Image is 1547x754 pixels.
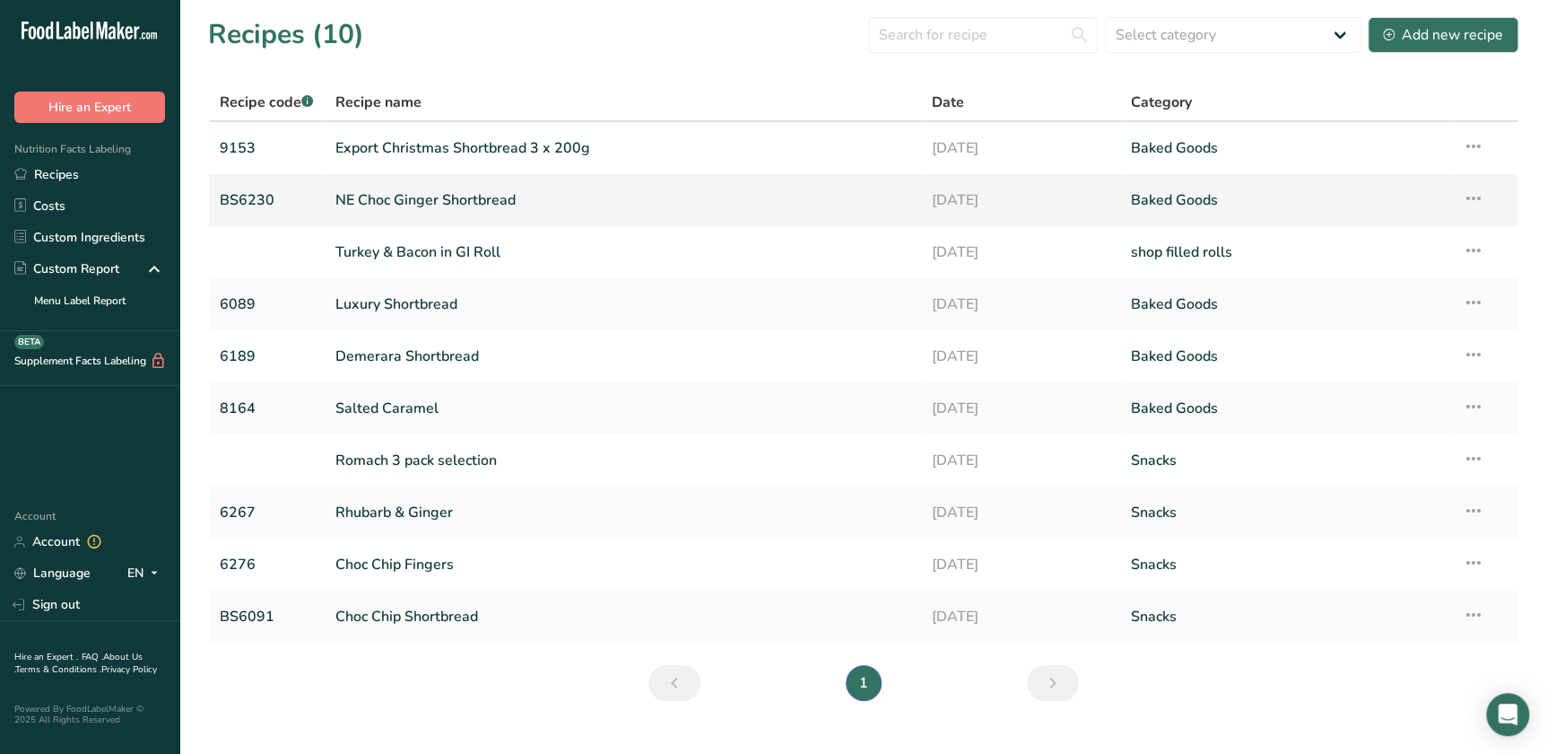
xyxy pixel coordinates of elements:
a: Terms & Conditions . [15,663,101,676]
a: 8164 [220,390,314,427]
span: Category [1131,92,1192,113]
a: BS6230 [220,181,314,219]
a: [DATE] [932,598,1109,636]
a: Snacks [1131,442,1440,479]
span: Recipe code [220,92,313,112]
a: NE Choc Ginger Shortbread [335,181,910,219]
a: 6267 [220,494,314,531]
a: Snacks [1131,494,1440,531]
span: Date [932,92,964,113]
a: 9153 [220,129,314,167]
a: [DATE] [932,285,1109,323]
div: Open Intercom Messenger [1486,693,1529,736]
a: [DATE] [932,494,1109,531]
a: [DATE] [932,390,1109,427]
a: Rhubarb & Ginger [335,494,910,531]
a: Romach 3 pack selection [335,442,910,479]
div: Custom Report [14,259,119,278]
span: Recipe name [335,92,422,113]
a: Baked Goods [1131,338,1440,375]
a: Snacks [1131,546,1440,583]
div: EN [127,563,165,584]
a: Choc Chip Shortbread [335,598,910,636]
button: Add new recipe [1368,17,1518,53]
a: Snacks [1131,598,1440,636]
a: [DATE] [932,233,1109,271]
a: Salted Caramel [335,390,910,427]
a: Baked Goods [1131,181,1440,219]
div: Powered By FoodLabelMaker © 2025 All Rights Reserved [14,704,165,725]
a: shop filled rolls [1131,233,1440,271]
input: Search for recipe [868,17,1098,53]
a: 6089 [220,285,314,323]
a: Luxury Shortbread [335,285,910,323]
a: Baked Goods [1131,285,1440,323]
a: Export Christmas Shortbread 3 x 200g [335,129,910,167]
a: Previous page [648,665,700,701]
a: Language [14,557,91,589]
a: BS6091 [220,598,314,636]
a: Demerara Shortbread [335,338,910,375]
a: Turkey & Bacon in GI Roll [335,233,910,271]
a: 6276 [220,546,314,583]
a: [DATE] [932,442,1109,479]
a: Baked Goods [1131,129,1440,167]
a: Hire an Expert . [14,651,78,663]
a: [DATE] [932,338,1109,375]
a: Choc Chip Fingers [335,546,910,583]
a: 6189 [220,338,314,375]
a: [DATE] [932,181,1109,219]
a: Next page [1027,665,1079,701]
div: BETA [14,335,44,349]
a: FAQ . [82,651,103,663]
h1: Recipes (10) [208,14,364,55]
a: [DATE] [932,129,1109,167]
a: Privacy Policy [101,663,157,676]
a: About Us . [14,651,143,676]
div: Add new recipe [1383,24,1503,46]
button: Hire an Expert [14,92,165,123]
a: [DATE] [932,546,1109,583]
a: Baked Goods [1131,390,1440,427]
